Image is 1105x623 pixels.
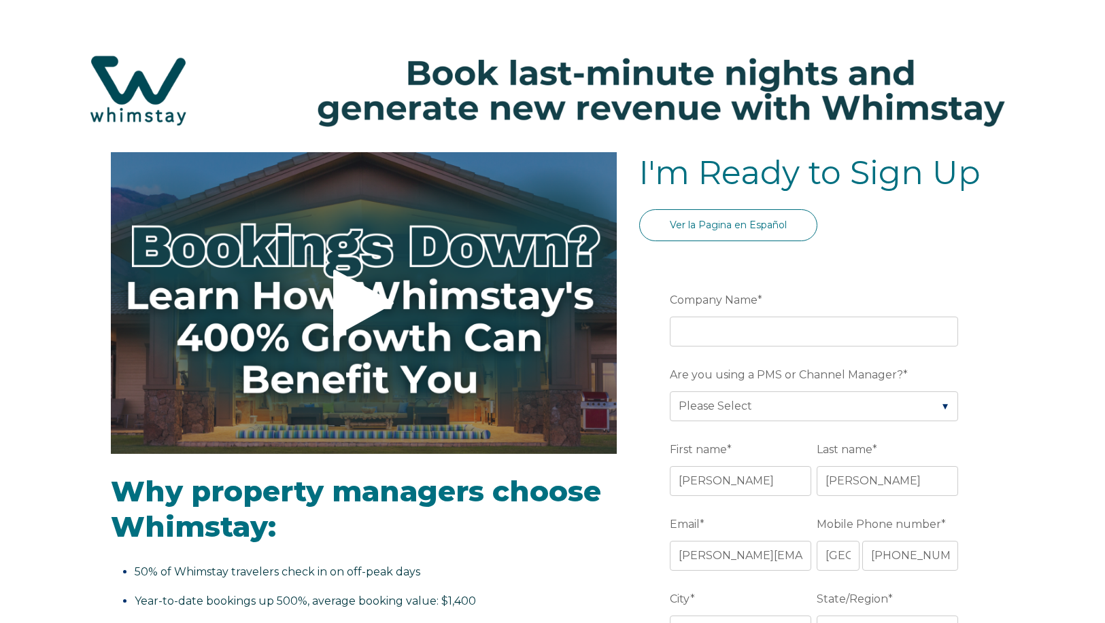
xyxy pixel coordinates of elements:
[135,565,420,578] span: 50% of Whimstay travelers check in on off-peak days
[135,594,476,607] span: Year-to-date bookings up 500%, average booking value: $1,400
[817,588,888,609] span: State/Region
[670,364,903,385] span: Are you using a PMS or Channel Manager?
[670,439,727,460] span: First name
[639,153,981,192] span: I'm Ready to Sign Up
[817,514,941,535] span: Mobile Phone number
[670,588,690,609] span: City
[111,474,601,545] span: Why property managers choose Whimstay:
[670,289,758,310] span: Company Name
[639,209,817,241] a: Ver la Pagina en Español
[817,439,872,460] span: Last name
[670,514,700,535] span: Email
[14,33,1091,147] img: Hubspot header for SSOB (4)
